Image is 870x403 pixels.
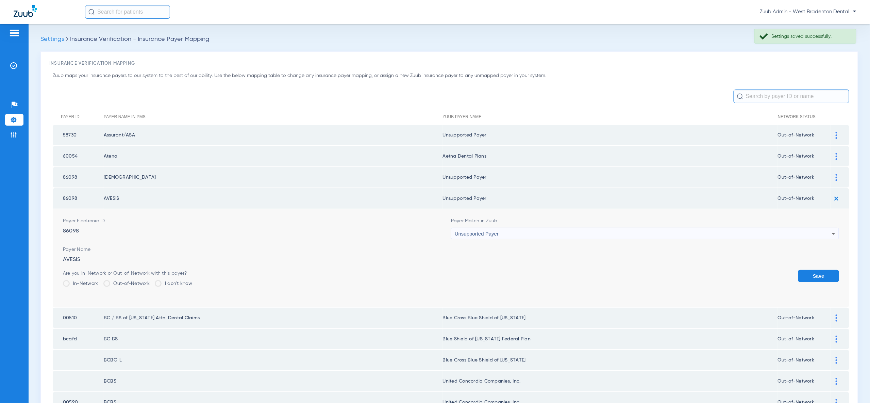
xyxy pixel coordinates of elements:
th: Network Status [778,109,831,125]
td: Out-of-Network [778,371,831,391]
img: hamburger-icon [9,29,20,37]
th: Zuub Payer Name [443,109,778,125]
div: 86098 [63,217,451,239]
label: In-Network [63,280,98,287]
span: Insurance Verification - Insurance Payer Mapping [70,36,209,42]
td: Unsupported Payer [443,167,778,188]
button: Save [798,270,839,282]
td: BCBC IL [104,350,443,370]
img: group-vertical.svg [836,315,837,322]
span: Unsupported Payer [455,231,499,237]
h3: Insurance Verification Mapping [49,60,849,67]
td: Out-of-Network [778,167,831,188]
span: Payer Electronic ID [63,217,451,224]
td: BC BS [104,329,443,349]
img: Zuub Logo [14,5,37,17]
td: [DEMOGRAPHIC_DATA] [104,167,443,188]
img: Search Icon [737,93,743,99]
td: Assurant/ASA [104,125,443,145]
div: AVESIS [63,246,839,263]
p: Zuub maps your insurance payers to our system to the best of our ability. Use the below mapping t... [53,72,849,79]
span: Settings [40,36,64,42]
td: Out-of-Network [778,329,831,349]
td: Out-of-Network [778,188,831,209]
img: Search Icon [88,9,95,15]
iframe: Chat Widget [836,370,870,403]
input: Search by payer ID or name [734,90,849,103]
th: Payer Name in PMS [104,109,443,125]
td: Out-of-Network [778,308,831,328]
td: Out-of-Network [778,146,831,166]
img: group-vertical.svg [836,153,837,160]
td: 00510 [53,308,104,328]
app-insurance-payer-mapping-network-stat: Are you In-Network or Out-of-Network with this payer? [63,270,192,292]
td: Blue Cross Blue Shield of [US_STATE] [443,308,778,328]
label: I don't know [155,280,192,287]
img: group-vertical.svg [836,132,837,139]
td: United Concordia Companies, Inc. [443,371,778,391]
td: Out-of-Network [778,350,831,370]
td: BCBS [104,371,443,391]
td: 60054 [53,146,104,166]
td: Aetna Dental Plans [443,146,778,166]
label: Out-of-Network [103,280,150,287]
img: group-vertical.svg [836,357,837,364]
img: plus.svg [831,193,842,204]
img: group-vertical.svg [836,336,837,343]
td: bcafd [53,329,104,349]
td: Unsupported Payer [443,125,778,145]
img: group-vertical.svg [836,378,837,385]
td: Blue Cross Blue Shield of [US_STATE] [443,350,778,370]
div: Are you In-Network or Out-of-Network with this payer? [63,270,192,277]
td: 86098 [53,188,104,209]
th: Payer ID [53,109,104,125]
span: Zuub Admin - West Bradenton Dental [760,9,856,15]
td: Out-of-Network [778,125,831,145]
span: Payer Match in Zuub [451,217,839,224]
img: group-vertical.svg [836,174,837,181]
td: Unsupported Payer [443,188,778,209]
div: Settings saved successfully. [772,33,850,40]
span: Payer Name [63,246,839,253]
td: BC / BS of [US_STATE] Attn. Dental Claims [104,308,443,328]
td: Blue Shield of [US_STATE] Federal Plan [443,329,778,349]
td: 58730 [53,125,104,145]
input: Search for patients [85,5,170,19]
td: 86098 [53,167,104,188]
td: AVESIS [104,188,443,209]
td: Atena [104,146,443,166]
